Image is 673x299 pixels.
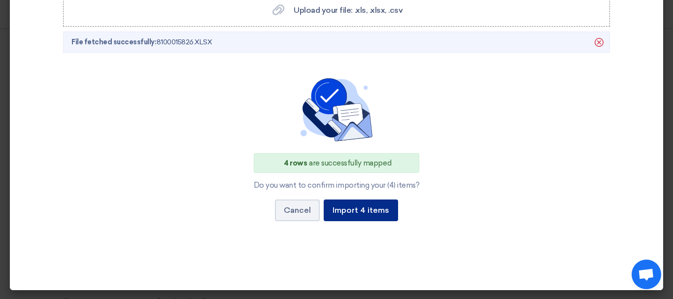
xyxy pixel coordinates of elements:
font: Upload your file: .xls, .xlsx, .csv [294,5,403,15]
button: Cancel [275,199,320,221]
button: Import 4 items [324,199,398,221]
font: Do you want to confirm importing your (4) items? [254,181,420,190]
img: confirm_importing.svg [297,78,376,141]
font: 4 rows [284,159,307,167]
a: Open chat [632,260,661,289]
font: are successfully mapped [309,159,391,167]
font: File fetched successfully: [71,38,157,46]
font: Cancel [284,205,311,215]
font: Import 4 items [333,205,389,215]
font: 8100015826.XLSX [157,38,212,46]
